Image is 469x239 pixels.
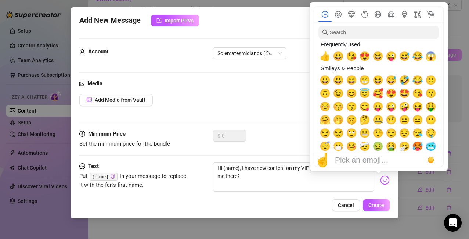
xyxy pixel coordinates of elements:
[332,199,360,211] button: Cancel
[88,163,99,170] strong: Text
[79,94,153,106] button: Add Media from Vault
[110,174,115,179] button: Click to Copy
[217,48,282,59] span: Solematesmidlands (@solematesmidlandsfree)
[87,80,102,87] strong: Media
[90,173,117,181] code: {name}
[444,214,462,232] div: Open Intercom Messenger
[88,48,108,55] strong: Account
[151,15,199,26] button: Import PPVs
[156,18,162,23] span: import
[79,162,85,171] span: message
[79,140,170,147] span: Set the minimum price for the bundle
[338,202,354,208] span: Cancel
[95,97,145,103] span: Add Media from Vault
[79,47,85,56] span: user
[79,15,141,26] span: Add New Message
[213,162,375,192] textarea: Hi {name}, I have new content on my VIP page, why don't you join me there?
[363,199,390,211] button: Create
[165,18,194,24] span: Import PPVs
[368,202,384,208] span: Create
[87,97,92,102] span: picture
[79,130,85,139] span: dollar
[79,79,84,88] span: picture
[79,173,187,188] span: Put in your message to replace it with the fan's first name.
[110,174,115,179] span: copy
[88,131,126,137] strong: Minimum Price
[380,175,390,185] img: svg%3e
